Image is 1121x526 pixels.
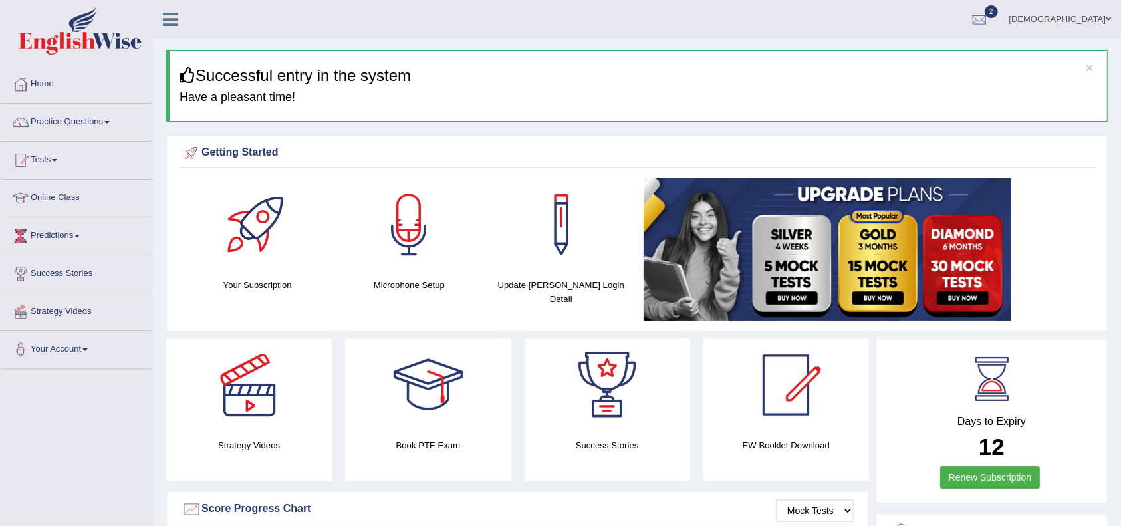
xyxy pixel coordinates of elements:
div: Score Progress Chart [182,499,854,519]
h4: Your Subscription [188,278,326,292]
h4: Strategy Videos [166,438,332,452]
h4: Success Stories [525,438,690,452]
a: Online Class [1,180,152,213]
a: Practice Questions [1,104,152,137]
a: Home [1,66,152,99]
h4: Update [PERSON_NAME] Login Detail [492,278,630,306]
b: 12 [979,434,1005,460]
a: Your Account [1,331,152,364]
h4: Have a pleasant time! [180,91,1097,104]
a: Predictions [1,217,152,251]
button: × [1086,61,1094,74]
h4: EW Booklet Download [703,438,869,452]
h4: Microphone Setup [340,278,478,292]
a: Success Stories [1,255,152,289]
div: Getting Started [182,143,1092,163]
img: small5.jpg [644,178,1011,321]
a: Strategy Videos [1,293,152,327]
a: Renew Subscription [940,466,1041,489]
h3: Successful entry in the system [180,67,1097,84]
span: 2 [985,5,998,18]
h4: Book PTE Exam [345,438,511,452]
a: Tests [1,142,152,175]
h4: Days to Expiry [891,416,1092,428]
